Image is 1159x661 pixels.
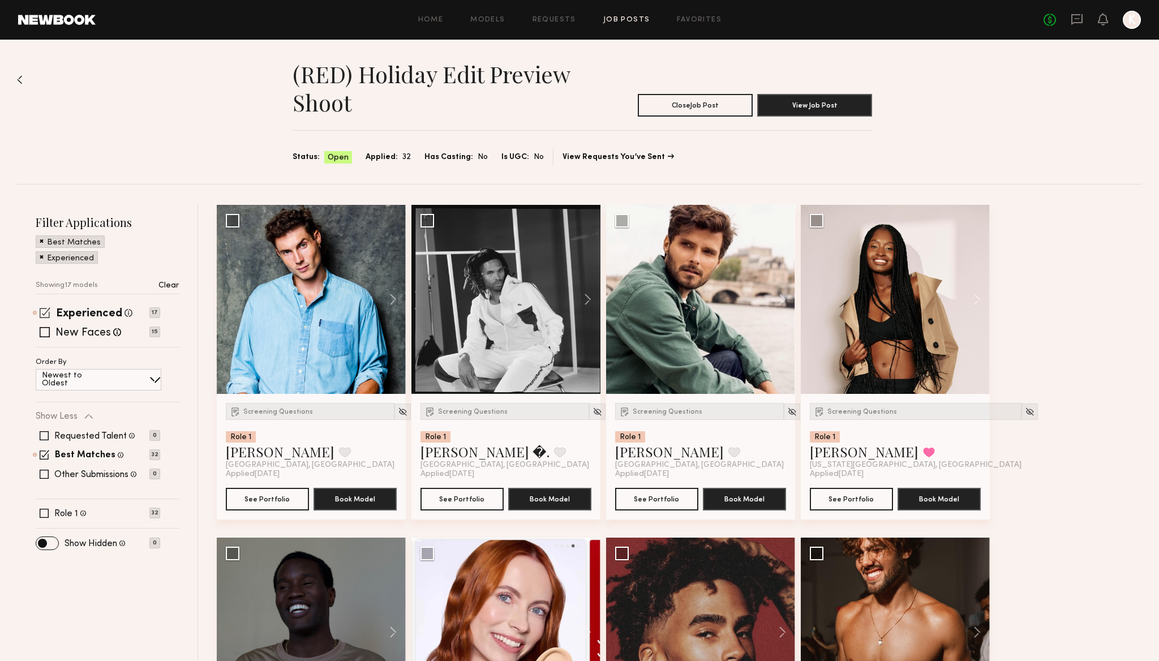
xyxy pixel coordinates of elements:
[230,406,241,417] img: Submission Icon
[810,461,1021,470] span: [US_STATE][GEOGRAPHIC_DATA], [GEOGRAPHIC_DATA]
[420,461,589,470] span: [GEOGRAPHIC_DATA], [GEOGRAPHIC_DATA]
[508,493,591,503] a: Book Model
[533,16,576,24] a: Requests
[501,151,529,164] span: Is UGC:
[149,508,160,518] p: 32
[534,151,544,164] span: No
[615,470,786,479] div: Applied [DATE]
[149,430,160,441] p: 0
[703,488,786,510] button: Book Model
[54,470,128,479] label: Other Submissions
[757,94,872,117] button: View Job Post
[1123,11,1141,29] a: K
[810,488,893,510] button: See Portfolio
[47,255,94,263] p: Experienced
[56,308,122,320] label: Experienced
[615,488,698,510] button: See Portfolio
[603,16,650,24] a: Job Posts
[226,431,256,443] div: Role 1
[17,75,23,84] img: Back to previous page
[243,409,313,415] span: Screening Questions
[293,151,320,164] span: Status:
[420,470,591,479] div: Applied [DATE]
[787,407,797,417] img: Unhide Model
[36,412,78,421] p: Show Less
[55,451,115,460] label: Best Matches
[36,282,98,289] p: Showing 17 models
[633,409,702,415] span: Screening Questions
[55,328,111,339] label: New Faces
[226,488,309,510] button: See Portfolio
[42,372,109,388] p: Newest to Oldest
[65,539,117,548] label: Show Hidden
[424,151,473,164] span: Has Casting:
[593,407,602,417] img: Unhide Model
[703,493,786,503] a: Book Model
[814,406,825,417] img: Submission Icon
[418,16,444,24] a: Home
[1025,407,1034,417] img: Unhide Model
[54,432,127,441] label: Requested Talent
[619,406,630,417] img: Submission Icon
[827,409,897,415] span: Screening Questions
[810,431,840,443] div: Role 1
[398,407,407,417] img: Unhide Model
[314,493,397,503] a: Book Model
[36,359,67,366] p: Order By
[638,94,753,117] button: CloseJob Post
[898,493,981,503] a: Book Model
[402,151,411,164] span: 32
[226,443,334,461] a: [PERSON_NAME]
[36,214,179,230] h2: Filter Applications
[149,449,160,460] p: 32
[615,443,724,461] a: [PERSON_NAME]
[810,443,918,461] a: [PERSON_NAME]
[149,327,160,337] p: 15
[470,16,505,24] a: Models
[615,461,784,470] span: [GEOGRAPHIC_DATA], [GEOGRAPHIC_DATA]
[226,470,397,479] div: Applied [DATE]
[226,461,394,470] span: [GEOGRAPHIC_DATA], [GEOGRAPHIC_DATA]
[314,488,397,510] button: Book Model
[478,151,488,164] span: No
[149,307,160,318] p: 17
[158,282,179,290] p: Clear
[149,469,160,479] p: 0
[898,488,981,510] button: Book Model
[366,151,398,164] span: Applied:
[810,470,981,479] div: Applied [DATE]
[54,509,78,518] label: Role 1
[438,409,508,415] span: Screening Questions
[508,488,591,510] button: Book Model
[420,488,504,510] button: See Portfolio
[149,538,160,548] p: 0
[293,60,582,117] h1: (RED) Holiday Edit Preview Shoot
[677,16,722,24] a: Favorites
[615,431,645,443] div: Role 1
[47,239,101,247] p: Best Matches
[420,443,550,461] a: [PERSON_NAME] �.
[420,431,450,443] div: Role 1
[424,406,436,417] img: Submission Icon
[563,153,674,161] a: View Requests You’ve Sent
[328,152,349,164] span: Open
